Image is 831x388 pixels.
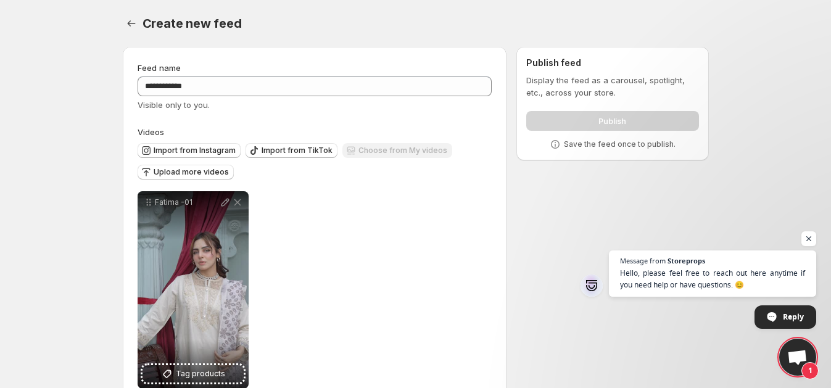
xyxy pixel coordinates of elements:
[620,257,666,264] span: Message from
[138,100,210,110] span: Visible only to you.
[526,57,698,69] h2: Publish feed
[262,146,333,155] span: Import from TikTok
[783,306,804,328] span: Reply
[620,267,805,291] span: Hello, please feel free to reach out here anytime if you need help or have questions. 😊
[138,143,241,158] button: Import from Instagram
[246,143,337,158] button: Import from TikTok
[154,146,236,155] span: Import from Instagram
[143,16,242,31] span: Create new feed
[668,257,705,264] span: Storeprops
[138,165,234,180] button: Upload more videos
[154,167,229,177] span: Upload more videos
[138,63,181,73] span: Feed name
[564,139,676,149] p: Save the feed once to publish.
[138,127,164,137] span: Videos
[143,365,244,382] button: Tag products
[176,368,225,380] span: Tag products
[526,74,698,99] p: Display the feed as a carousel, spotlight, etc., across your store.
[123,15,140,32] button: Settings
[801,362,819,379] span: 1
[779,339,816,376] a: Open chat
[155,197,219,207] p: Fatima -01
